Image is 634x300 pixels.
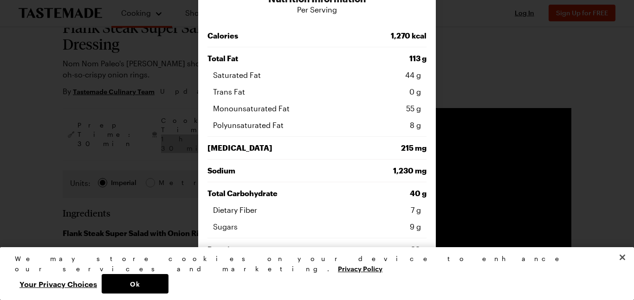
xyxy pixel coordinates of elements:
[317,70,421,81] span: 44 g
[15,274,102,294] button: Your Privacy Choices
[317,30,427,41] span: 1,270 kcal
[213,221,317,232] span: Sugars
[317,120,421,131] span: 8 g
[207,30,317,41] span: Calories
[213,103,317,114] span: Monounsaturated Fat
[317,204,421,216] span: 7 g
[213,204,317,216] span: Dietary Fiber
[317,86,421,97] span: 0 g
[102,274,168,294] button: Ok
[317,53,427,64] span: 113 g
[213,120,317,131] span: Polyunsaturated Fat
[317,103,421,114] span: 55 g
[317,244,427,255] span: 29 g
[207,53,317,64] span: Total Fat
[213,86,317,97] span: Trans Fat
[207,244,317,255] span: Protein
[15,254,611,294] div: Privacy
[317,142,427,153] span: 215 mg
[207,4,427,15] p: Per Serving
[207,188,317,199] span: Total Carbohydrate
[207,165,317,176] span: Sodium
[338,264,382,273] a: More information about your privacy, opens in a new tab
[612,247,633,268] button: Close
[317,165,427,176] span: 1,230 mg
[317,188,427,199] span: 40 g
[317,221,421,232] span: 9 g
[207,142,317,153] span: [MEDICAL_DATA]
[15,254,611,274] div: We may store cookies on your device to enhance our services and marketing.
[213,70,317,81] span: Saturated Fat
